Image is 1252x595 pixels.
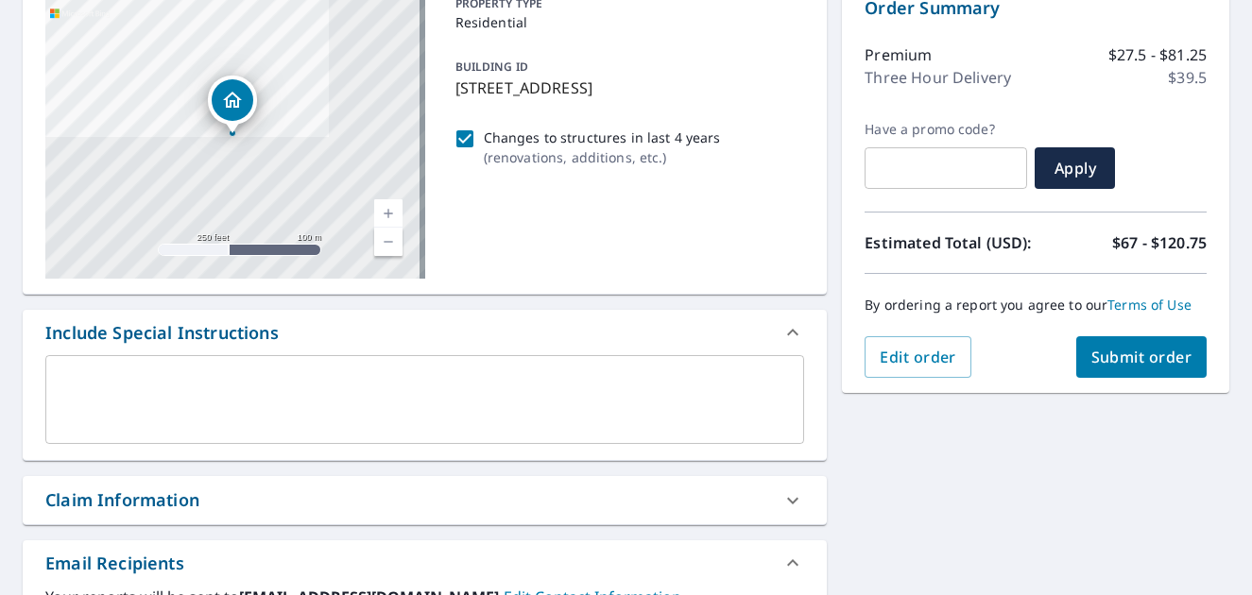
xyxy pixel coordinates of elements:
p: $27.5 - $81.25 [1108,43,1207,66]
span: Edit order [880,347,956,367]
div: Include Special Instructions [45,320,279,346]
div: Email Recipients [45,551,184,576]
p: Three Hour Delivery [865,66,1011,89]
span: Submit order [1091,347,1192,367]
p: Changes to structures in last 4 years [484,127,721,147]
a: Current Level 17, Zoom Out [374,228,403,256]
p: [STREET_ADDRESS] [455,76,798,99]
p: $67 - $120.75 [1112,231,1207,254]
button: Apply [1035,147,1115,189]
div: Include Special Instructions [23,310,827,355]
button: Edit order [865,336,971,378]
p: By ordering a report you agree to our [865,297,1207,314]
label: Have a promo code? [865,121,1027,138]
p: Estimated Total (USD): [865,231,1036,254]
div: Claim Information [23,476,827,524]
p: $39.5 [1168,66,1207,89]
p: ( renovations, additions, etc. ) [484,147,721,167]
p: BUILDING ID [455,59,528,75]
div: Dropped pin, building 1, Residential property, 12830 Independence Ave San Antonio, TX 78233 [208,76,257,134]
p: Premium [865,43,932,66]
button: Submit order [1076,336,1208,378]
div: Email Recipients [23,540,827,586]
span: Apply [1050,158,1100,178]
a: Current Level 17, Zoom In [374,199,403,228]
p: Residential [455,12,798,32]
a: Terms of Use [1107,296,1192,314]
div: Claim Information [45,487,199,513]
